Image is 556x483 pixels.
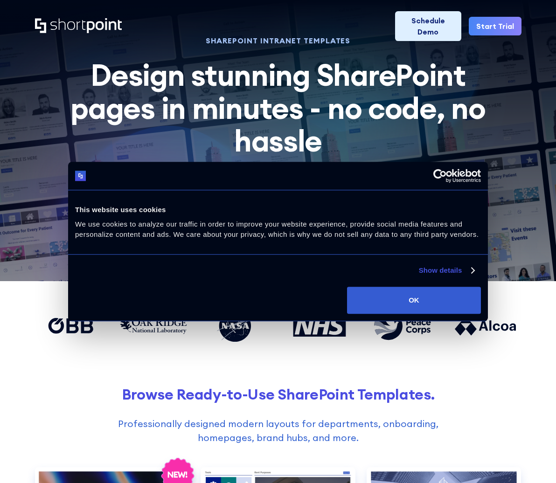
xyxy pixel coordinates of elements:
[35,236,521,244] div: No credit card required
[60,59,496,157] h2: Design stunning SharePoint pages in minutes - no code, no hassle
[60,165,496,179] p: Trusted by teams at NASA, Samsung and 1,500+ companies
[75,204,481,215] div: This website uses cookies
[469,17,521,35] a: Start Trial
[419,265,474,276] a: Show details
[395,11,461,41] a: Schedule Demo
[399,169,481,183] a: Usercentrics Cookiebot - opens in a new window
[35,18,122,34] a: Home
[95,417,461,445] p: Professionally designed modern layouts for departments, onboarding, homepages, brand hubs, and more.
[35,386,521,403] h2: Browse Ready-to-Use SharePoint Templates.
[388,375,556,483] iframe: Chat Widget
[75,220,479,239] span: We use cookies to analyze our traffic in order to improve your website experience, provide social...
[75,171,86,181] img: logo
[347,287,481,314] button: OK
